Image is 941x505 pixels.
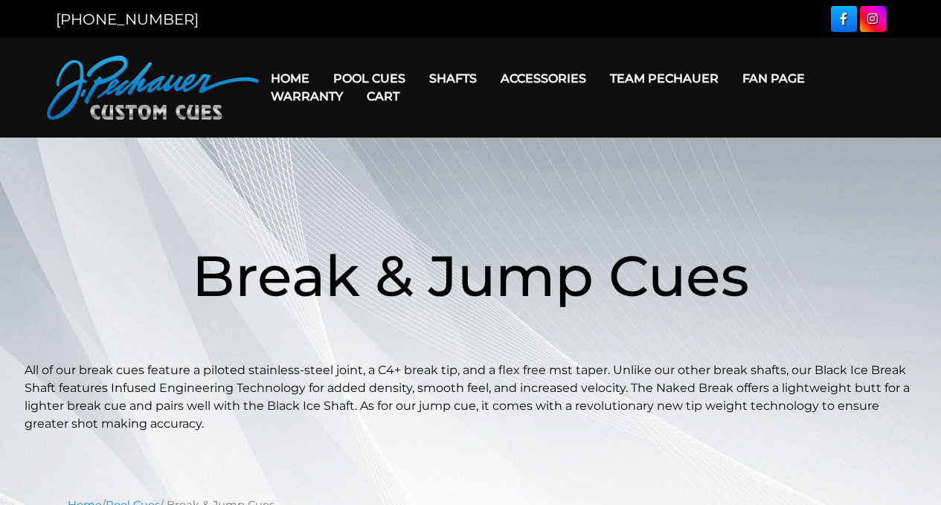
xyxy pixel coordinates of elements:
[259,77,355,115] a: Warranty
[598,59,730,97] a: Team Pechauer
[192,241,749,310] span: Break & Jump Cues
[25,361,917,433] p: All of our break cues feature a piloted stainless-steel joint, a C4+ break tip, and a flex free m...
[730,59,817,97] a: Fan Page
[321,59,417,97] a: Pool Cues
[56,10,199,28] a: [PHONE_NUMBER]
[259,59,321,97] a: Home
[489,59,598,97] a: Accessories
[417,59,489,97] a: Shafts
[47,56,259,120] img: Pechauer Custom Cues
[355,77,411,115] a: Cart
